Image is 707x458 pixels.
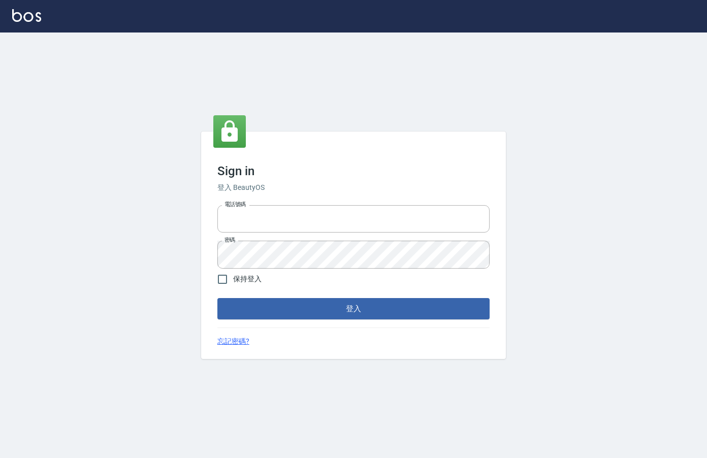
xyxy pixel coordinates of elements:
[233,274,262,284] span: 保持登入
[12,9,41,22] img: Logo
[224,201,246,208] label: 電話號碼
[217,298,490,319] button: 登入
[217,182,490,193] h6: 登入 BeautyOS
[217,164,490,178] h3: Sign in
[224,236,235,244] label: 密碼
[217,336,249,347] a: 忘記密碼?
